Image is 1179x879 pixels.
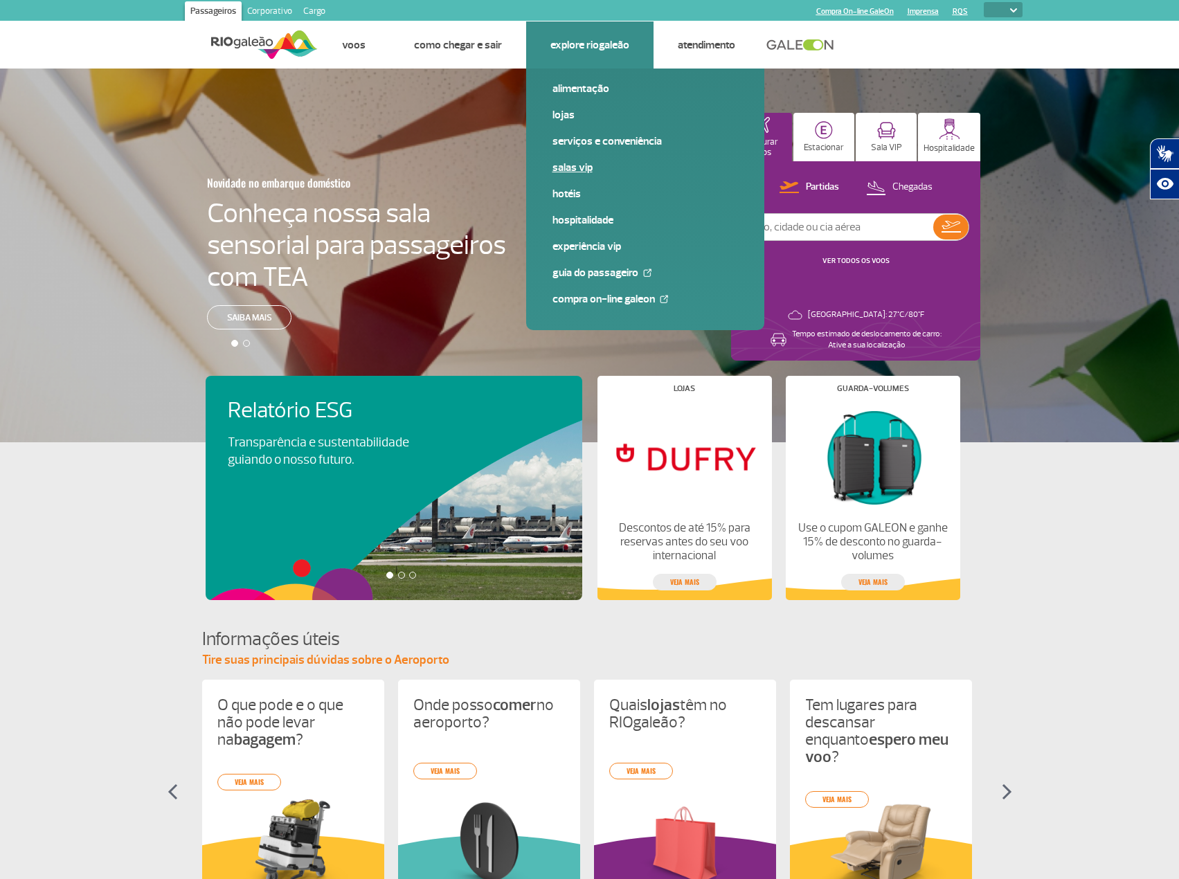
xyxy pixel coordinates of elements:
[168,783,178,800] img: seta-esquerda
[674,385,695,392] h4: Lojas
[609,763,673,779] a: veja mais
[1150,138,1179,199] div: Plugin de acessibilidade da Hand Talk.
[228,398,560,469] a: Relatório ESGTransparência e sustentabilidade guiando o nosso futuro.
[609,696,761,731] p: Quais têm no RIOgaleão?
[871,143,902,153] p: Sala VIP
[1150,138,1179,169] button: Abrir tradutor de língua de sinais.
[793,113,854,161] button: Estacionar
[242,1,298,24] a: Corporativo
[207,305,291,329] a: Saiba mais
[552,239,738,254] a: Experiência VIP
[552,212,738,228] a: Hospitalidade
[862,179,937,197] button: Chegadas
[609,404,759,510] img: Lojas
[660,295,668,303] img: External Link Icon
[552,265,738,280] a: Guia do Passageiro
[413,763,477,779] a: veja mais
[609,521,759,563] p: Descontos de até 15% para reservas antes do seu voo internacional
[550,38,629,52] a: Explore RIOgaleão
[805,730,948,767] strong: espero meu voo
[552,186,738,201] a: Hotéis
[818,255,894,266] button: VER TODOS OS VOOS
[552,81,738,96] a: Alimentação
[202,652,978,669] p: Tire suas principais dúvidas sobre o Aeroporto
[797,404,948,510] img: Guarda-volumes
[647,695,680,715] strong: lojas
[1150,169,1179,199] button: Abrir recursos assistivos.
[552,134,738,149] a: Serviços e Conveniência
[815,121,833,139] img: carParkingHome.svg
[806,181,839,194] p: Partidas
[552,107,738,123] a: Lojas
[217,774,281,790] a: veja mais
[643,269,651,277] img: External Link Icon
[207,197,506,293] h4: Conheça nossa sala sensorial para passageiros com TEA
[804,143,844,153] p: Estacionar
[298,1,331,24] a: Cargo
[185,1,242,24] a: Passageiros
[837,385,909,392] h4: Guarda-volumes
[797,521,948,563] p: Use o cupom GALEON e ganhe 15% de desconto no guarda-volumes
[552,291,738,307] a: Compra On-line GaleOn
[856,113,917,161] button: Sala VIP
[939,118,960,140] img: hospitality.svg
[805,791,869,808] a: veja mais
[743,214,933,240] input: Voo, cidade ou cia aérea
[228,398,448,424] h4: Relatório ESG
[924,143,975,154] p: Hospitalidade
[217,696,369,748] p: O que pode e o que não pode levar na ?
[908,7,939,16] a: Imprensa
[234,730,296,750] strong: bagagem
[678,38,735,52] a: Atendimento
[792,329,942,351] p: Tempo estimado de deslocamento de carro: Ative a sua localização
[202,626,978,652] h4: Informações úteis
[1002,783,1012,800] img: seta-direita
[816,7,894,16] a: Compra On-line GaleOn
[822,256,890,265] a: VER TODOS OS VOOS
[808,309,924,320] p: [GEOGRAPHIC_DATA]: 27°C/80°F
[892,181,933,194] p: Chegadas
[653,574,717,590] a: veja mais
[413,696,565,731] p: Onde posso no aeroporto?
[207,168,438,197] h3: Novidade no embarque doméstico
[953,7,968,16] a: RQS
[775,179,843,197] button: Partidas
[552,160,738,175] a: Salas VIP
[493,695,537,715] strong: comer
[918,113,980,161] button: Hospitalidade
[228,434,424,469] p: Transparência e sustentabilidade guiando o nosso futuro.
[841,574,905,590] a: veja mais
[805,696,957,765] p: Tem lugares para descansar enquanto ?
[414,38,502,52] a: Como chegar e sair
[877,122,896,139] img: vipRoom.svg
[342,38,366,52] a: Voos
